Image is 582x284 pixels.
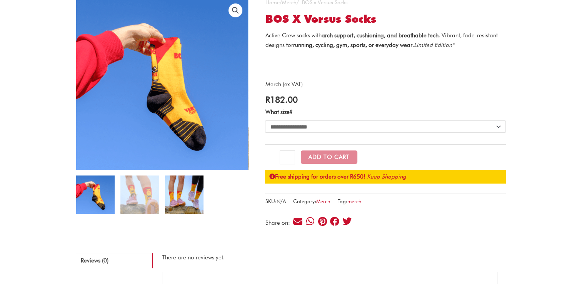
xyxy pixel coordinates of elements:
input: Product quantity [280,150,295,164]
span: R [265,94,270,105]
bdi: 182.00 [265,94,297,105]
button: Add to Cart [301,150,357,164]
span: N/A [276,198,285,204]
em: Limited Edition* [414,42,454,48]
a: Keep Shopping [367,173,406,180]
h1: BOS x Versus Socks [265,13,506,26]
label: What size? [265,109,292,115]
img: bos x versus socks [120,175,159,214]
div: Share on whatsapp [305,216,315,227]
strong: Free shipping for orders over R650! [269,173,365,180]
span: Category: [293,197,330,206]
span: Tag: [337,197,361,206]
strong: arch support, cushioning, and breathable tech [321,32,438,39]
span: Active Crew socks with . Vibrant, fade-resistant designs for . [265,32,497,48]
a: Reviews (0) [76,253,153,268]
a: View full-screen image gallery [228,3,242,17]
img: bos x versus socks [165,175,203,214]
div: Share on facebook [330,216,340,227]
img: bos x versus socks [76,175,115,214]
strong: running, cycling, gym, sports, or everyday wear [293,42,412,48]
p: Merch (ex VAT) [265,80,506,89]
div: Share on: [265,220,292,226]
div: Share on pinterest [317,216,328,227]
p: There are no reviews yet. [162,253,497,262]
span: SKU: [265,197,285,206]
div: Share on twitter [342,216,352,227]
a: Merch [316,198,330,204]
div: Share on email [293,216,303,227]
a: merch [347,198,361,204]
